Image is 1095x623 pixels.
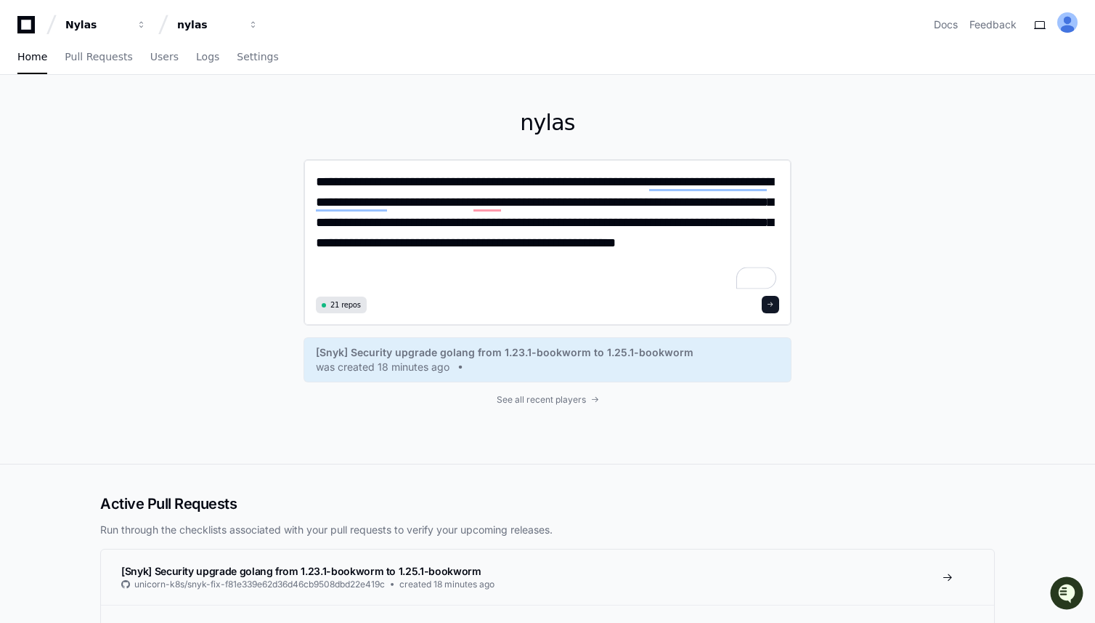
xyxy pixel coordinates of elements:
[237,52,278,61] span: Settings
[304,394,791,406] a: See all recent players
[316,360,449,374] span: was created 18 minutes ago
[15,108,41,134] img: 1756235613930-3d25f9e4-fa56-45dd-b3ad-e072dfbd1548
[399,579,494,590] span: created 18 minutes ago
[497,394,586,406] span: See all recent players
[15,58,264,81] div: Welcome
[196,52,219,61] span: Logs
[237,41,278,74] a: Settings
[134,579,385,590] span: unicorn-k8s/snyk-fix-f81e339e62d36d46cb9508dbd22e419c
[196,41,219,74] a: Logs
[316,345,693,360] span: [Snyk] Security upgrade golang from 1.23.1-bookworm to 1.25.1-bookworm
[150,41,179,74] a: Users
[100,523,995,537] p: Run through the checklists associated with your pull requests to verify your upcoming releases.
[102,152,176,164] a: Powered byPylon
[1057,12,1078,33] img: ALV-UjVIVO1xujVLAuPApzUHhlN9_vKf9uegmELgxzPxAbKOtnGOfPwn3iBCG1-5A44YWgjQJBvBkNNH2W5_ERJBpY8ZVwxlF...
[316,172,779,292] textarea: To enrich screen reader interactions, please activate Accessibility in Grammarly extension settings
[171,12,264,38] button: nylas
[60,12,152,38] button: Nylas
[121,565,481,577] span: [Snyk] Security upgrade golang from 1.23.1-bookworm to 1.25.1-bookworm
[330,300,361,310] span: 21 repos
[65,17,128,32] div: Nylas
[49,123,184,134] div: We're available if you need us!
[65,41,132,74] a: Pull Requests
[934,17,958,32] a: Docs
[177,17,240,32] div: nylas
[247,113,264,130] button: Start new chat
[316,345,779,374] a: [Snyk] Security upgrade golang from 1.23.1-bookworm to 1.25.1-bookwormwas created 18 minutes ago
[17,52,47,61] span: Home
[17,41,47,74] a: Home
[304,110,791,136] h1: nylas
[49,108,238,123] div: Start new chat
[101,550,994,605] a: [Snyk] Security upgrade golang from 1.23.1-bookworm to 1.25.1-bookwormunicorn-k8s/snyk-fix-f81e33...
[65,52,132,61] span: Pull Requests
[100,494,995,514] h2: Active Pull Requests
[1049,575,1088,614] iframe: Open customer support
[15,15,44,44] img: PlayerZero
[144,153,176,164] span: Pylon
[150,52,179,61] span: Users
[969,17,1017,32] button: Feedback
